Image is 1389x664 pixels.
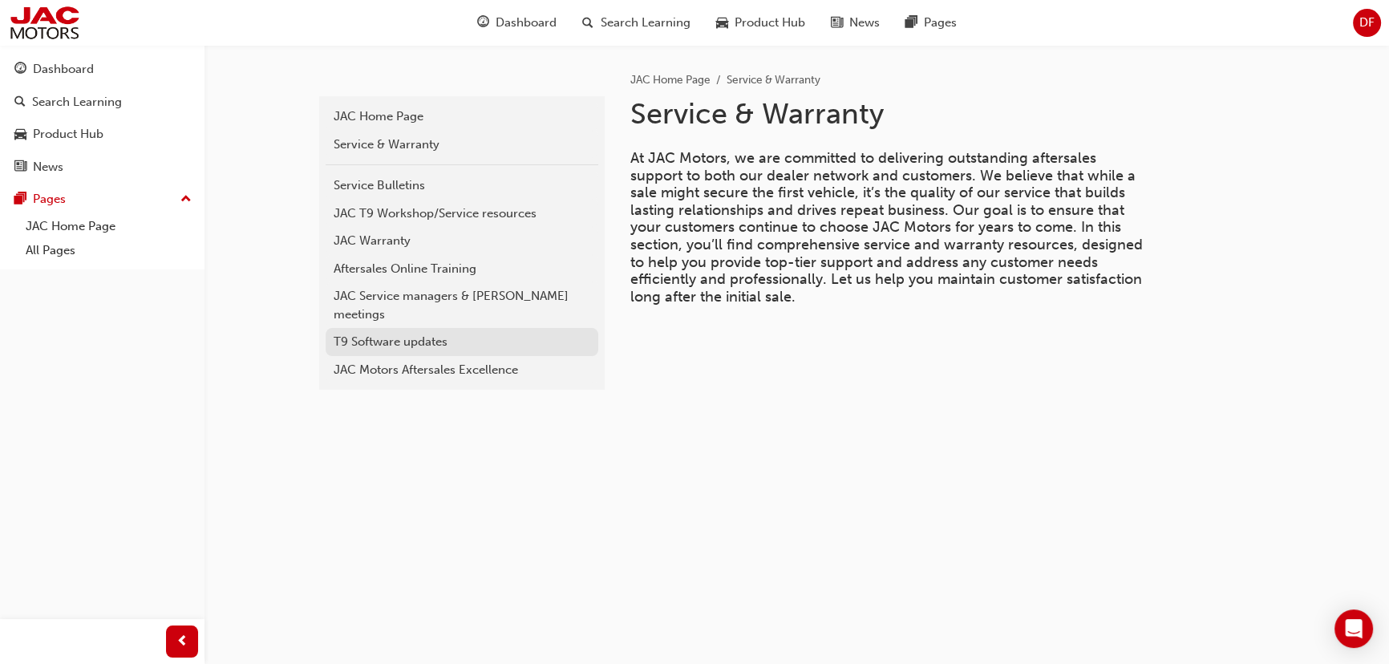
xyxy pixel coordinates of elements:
[582,13,593,33] span: search-icon
[334,176,590,195] div: Service Bulletins
[6,152,198,182] a: News
[8,5,81,41] img: jac-portal
[14,63,26,77] span: guage-icon
[1334,609,1373,648] div: Open Intercom Messenger
[14,95,26,110] span: search-icon
[715,13,727,33] span: car-icon
[703,6,817,39] a: car-iconProduct Hub
[6,87,198,117] a: Search Learning
[6,119,198,149] a: Product Hub
[32,93,122,111] div: Search Learning
[334,287,590,323] div: JAC Service managers & [PERSON_NAME] meetings
[905,13,917,33] span: pages-icon
[19,214,198,239] a: JAC Home Page
[464,6,569,39] a: guage-iconDashboard
[33,125,103,144] div: Product Hub
[830,13,842,33] span: news-icon
[600,14,690,32] span: Search Learning
[14,192,26,207] span: pages-icon
[334,232,590,250] div: JAC Warranty
[14,160,26,175] span: news-icon
[6,51,198,184] button: DashboardSearch LearningProduct HubNews
[326,200,598,228] a: JAC T9 Workshop/Service resources
[326,356,598,384] a: JAC Motors Aftersales Excellence
[33,60,94,79] div: Dashboard
[817,6,892,39] a: news-iconNews
[326,328,598,356] a: T9 Software updates
[6,184,198,214] button: Pages
[19,238,198,263] a: All Pages
[33,158,63,176] div: News
[496,14,557,32] span: Dashboard
[14,128,26,142] span: car-icon
[326,103,598,131] a: JAC Home Page
[176,632,188,652] span: prev-icon
[334,136,590,154] div: Service & Warranty
[33,190,66,209] div: Pages
[848,14,879,32] span: News
[180,189,192,210] span: up-icon
[326,227,598,255] a: JAC Warranty
[334,204,590,223] div: JAC T9 Workshop/Service resources
[6,55,198,84] a: Dashboard
[326,172,598,200] a: Service Bulletins
[892,6,969,39] a: pages-iconPages
[1353,9,1381,37] button: DF
[569,6,703,39] a: search-iconSearch Learning
[326,131,598,159] a: Service & Warranty
[334,361,590,379] div: JAC Motors Aftersales Excellence
[734,14,804,32] span: Product Hub
[630,96,1156,132] h1: Service & Warranty
[334,333,590,351] div: T9 Software updates
[326,255,598,283] a: Aftersales Online Training
[630,73,711,87] a: JAC Home Page
[477,13,489,33] span: guage-icon
[727,71,820,90] li: Service & Warranty
[326,282,598,328] a: JAC Service managers & [PERSON_NAME] meetings
[923,14,956,32] span: Pages
[1359,14,1375,32] span: DF
[334,107,590,126] div: JAC Home Page
[630,149,1147,306] span: At JAC Motors, we are committed to delivering outstanding aftersales support to both our dealer n...
[334,260,590,278] div: Aftersales Online Training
